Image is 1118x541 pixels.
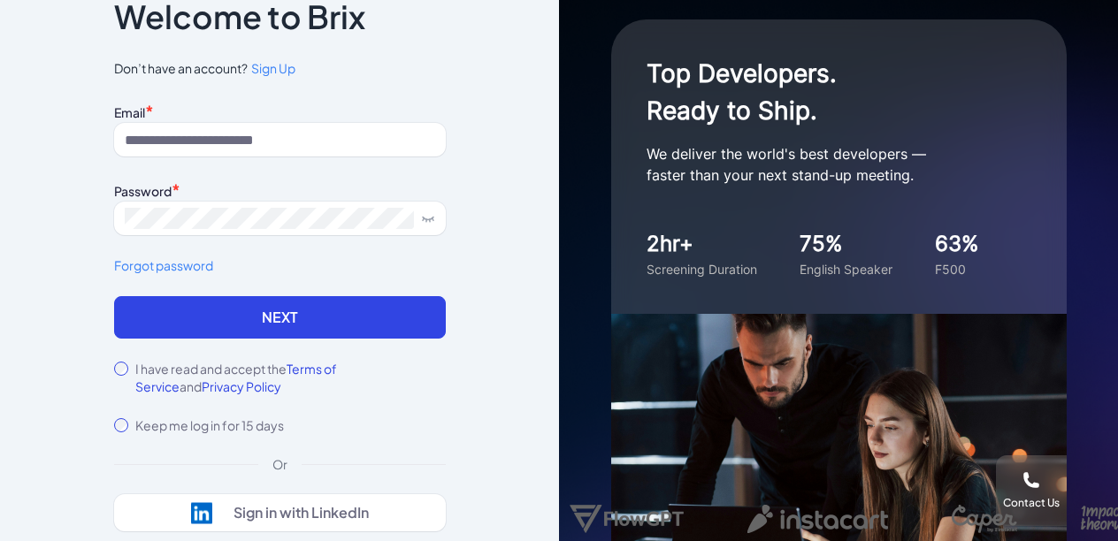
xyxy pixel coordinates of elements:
p: Welcome to Brix [114,3,365,31]
div: Screening Duration [647,260,757,278]
div: 75% [800,228,892,260]
div: 2hr+ [647,228,757,260]
button: Contact Us [996,455,1067,526]
h1: Top Developers. Ready to Ship. [647,55,1000,129]
p: We deliver the world's best developers — faster than your next stand-up meeting. [647,143,1000,186]
a: Sign Up [248,59,295,78]
div: Contact Us [1003,496,1060,510]
span: Don’t have an account? [114,59,446,78]
div: F500 [935,260,979,278]
div: Or [258,455,302,473]
div: Sign in with LinkedIn [234,504,369,522]
div: English Speaker [800,260,892,278]
span: Sign Up [251,60,295,76]
span: Privacy Policy [202,378,281,394]
a: Forgot password [114,256,446,275]
label: I have read and accept the and [135,360,446,395]
button: Sign in with LinkedIn [114,494,446,531]
button: Next [114,296,446,339]
div: 63% [935,228,979,260]
label: Email [114,104,145,120]
label: Password [114,183,172,199]
label: Keep me log in for 15 days [135,416,284,434]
